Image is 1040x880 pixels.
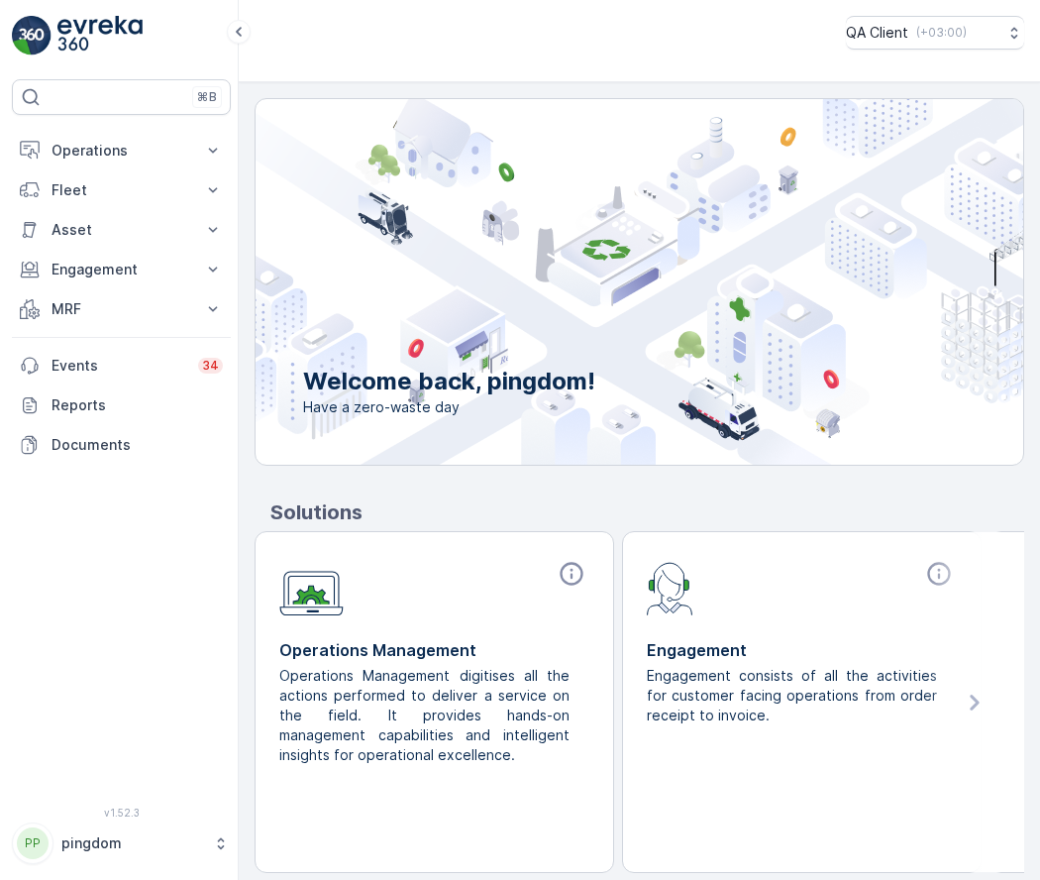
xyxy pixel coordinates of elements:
p: Fleet [52,180,191,200]
p: Operations Management [279,638,589,662]
p: Events [52,356,186,376]
button: QA Client(+03:00) [846,16,1024,50]
div: PP [17,827,49,859]
p: Operations Management digitises all the actions performed to deliver a service on the field. It p... [279,666,573,765]
p: Solutions [270,497,1024,527]
span: Have a zero-waste day [303,397,595,417]
button: Operations [12,131,231,170]
img: city illustration [166,99,1023,465]
button: MRF [12,289,231,329]
p: QA Client [846,23,908,43]
button: Fleet [12,170,231,210]
p: Welcome back, pingdom! [303,366,595,397]
p: Asset [52,220,191,240]
p: ⌘B [197,89,217,105]
p: Engagement consists of all the activities for customer facing operations from order receipt to in... [647,666,941,725]
p: Engagement [647,638,957,662]
span: v 1.52.3 [12,807,231,819]
button: Engagement [12,250,231,289]
p: Documents [52,435,223,455]
img: module-icon [279,560,344,616]
button: PPpingdom [12,823,231,864]
p: ( +03:00 ) [916,25,967,41]
img: logo_light-DOdMpM7g.png [57,16,143,55]
img: module-icon [647,560,693,615]
p: Reports [52,395,223,415]
a: Reports [12,385,231,425]
p: Operations [52,141,191,161]
a: Events34 [12,346,231,385]
button: Asset [12,210,231,250]
p: pingdom [61,833,203,853]
p: MRF [52,299,191,319]
p: 34 [202,358,219,374]
p: Engagement [52,260,191,279]
a: Documents [12,425,231,465]
img: logo [12,16,52,55]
